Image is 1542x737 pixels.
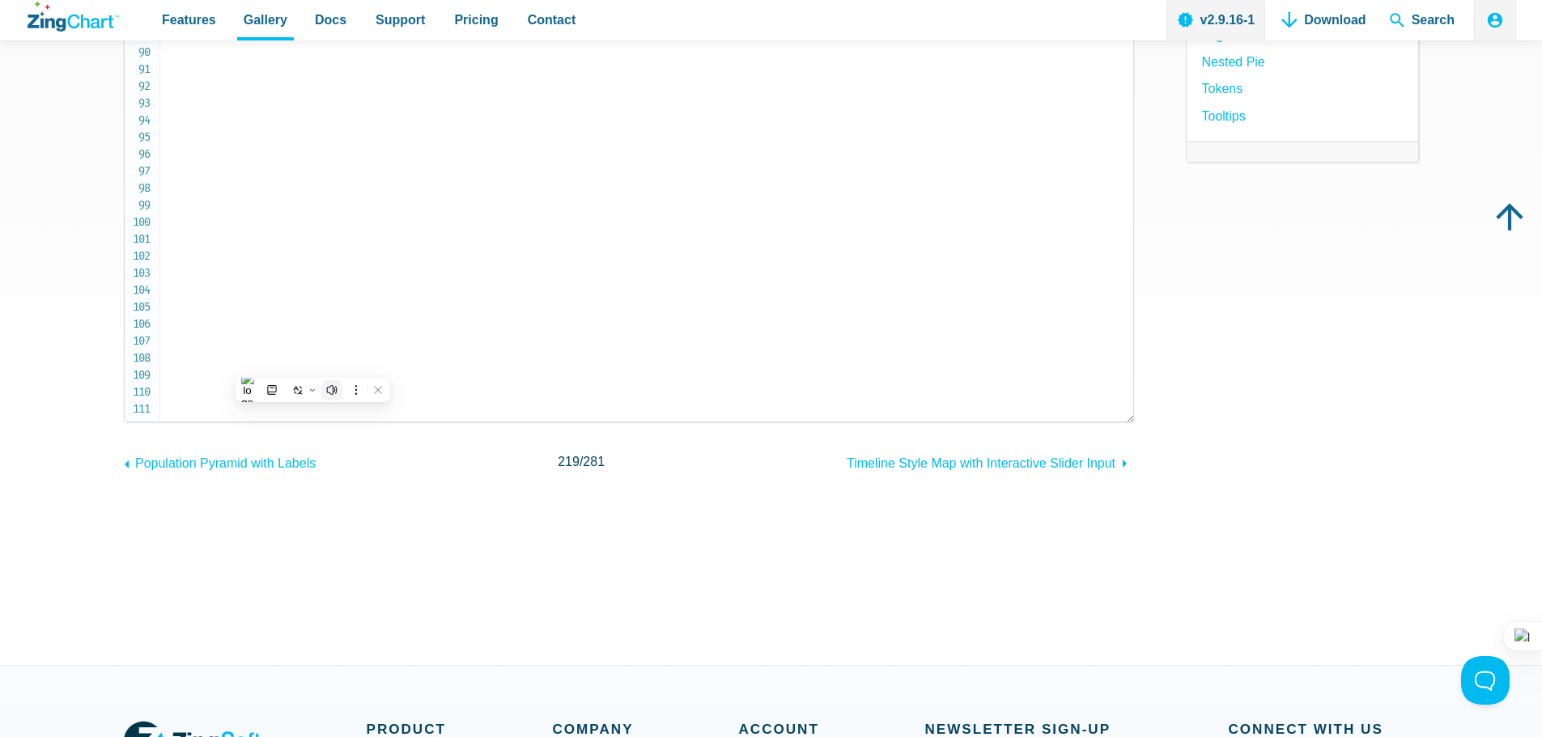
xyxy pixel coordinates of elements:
[244,9,287,31] span: Gallery
[376,9,425,31] span: Support
[1202,78,1243,100] a: Tokens
[1202,51,1265,73] a: Nested Pie
[528,9,576,31] span: Contact
[847,448,1133,474] a: Timeline Style Map with Interactive Slider Input
[135,456,316,470] span: Population Pyramid with Labels
[847,456,1115,470] span: Timeline Style Map with Interactive Slider Input
[162,9,216,31] span: Features
[124,448,316,474] a: Population Pyramid with Labels
[454,9,498,31] span: Pricing
[1461,656,1510,705] iframe: Toggle Customer Support
[558,451,605,472] span: /
[583,455,605,468] span: 281
[558,455,580,468] span: 219
[1202,105,1246,127] a: Tooltips
[28,2,119,32] a: ZingChart Logo. Click to return to the homepage
[315,9,346,31] span: Docs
